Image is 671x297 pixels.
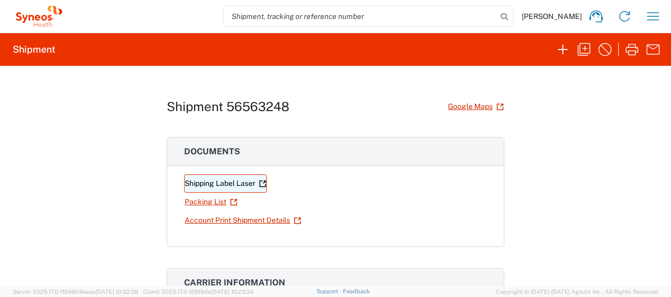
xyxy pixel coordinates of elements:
a: Packing List [184,193,238,211]
a: Feedback [343,288,370,294]
span: Server: 2025.17.0-1194904eeae [13,289,138,295]
span: Carrier information [184,278,285,288]
span: Copyright © [DATE]-[DATE] Agistix Inc., All Rights Reserved [496,287,658,296]
span: Client: 2025.17.0-159f9de [143,289,254,295]
a: Shipping Label Laser [184,174,267,193]
a: Account Print Shipment Details [184,211,302,230]
a: Support [317,288,343,294]
span: [DATE] 10:23:34 [211,289,254,295]
span: Documents [184,146,240,156]
h2: Shipment [13,43,55,56]
span: [DATE] 10:32:38 [95,289,138,295]
h1: Shipment 56563248 [167,99,290,114]
span: [PERSON_NAME] [522,12,582,21]
input: Shipment, tracking or reference number [224,6,497,26]
a: Google Maps [447,97,504,116]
